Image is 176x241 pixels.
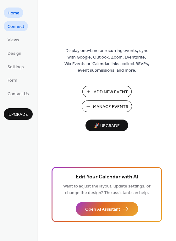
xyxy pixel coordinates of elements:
span: Contact Us [8,91,29,97]
a: Settings [4,61,28,72]
span: Connect [8,23,24,30]
button: Upgrade [4,108,33,120]
span: 🚀 Upgrade [89,122,124,130]
span: Design [8,50,21,57]
a: Views [4,34,23,45]
span: Edit Your Calendar with AI [76,173,138,182]
a: Contact Us [4,88,33,99]
button: Add New Event [82,86,132,97]
a: Design [4,48,25,58]
span: Manage Events [93,104,128,110]
span: Want to adjust the layout, update settings, or change the design? The assistant can help. [63,182,151,197]
span: Open AI Assistant [85,206,120,213]
a: Connect [4,21,28,31]
span: Form [8,77,17,84]
button: 🚀 Upgrade [85,120,128,131]
span: Views [8,37,19,44]
button: Open AI Assistant [76,202,138,216]
a: Home [4,8,23,18]
span: Display one-time or recurring events, sync with Google, Outlook, Zoom, Eventbrite, Wix Events or ... [64,48,149,74]
button: Manage Events [82,100,132,112]
a: Form [4,75,21,85]
span: Upgrade [8,111,28,118]
span: Home [8,10,19,17]
span: Add New Event [94,89,128,95]
span: Settings [8,64,24,70]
